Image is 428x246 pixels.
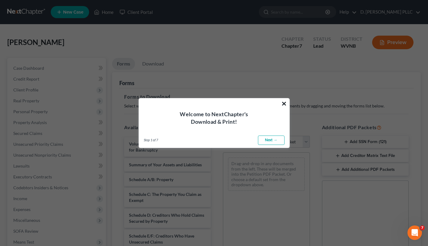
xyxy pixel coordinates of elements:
iframe: Intercom live chat [407,225,422,240]
span: 7 [420,225,425,230]
span: Step 1 of 7 [144,138,158,142]
a: Next → [258,136,285,145]
button: × [281,99,287,108]
h4: Welcome to NextChapter's Download & Print! [146,110,282,126]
